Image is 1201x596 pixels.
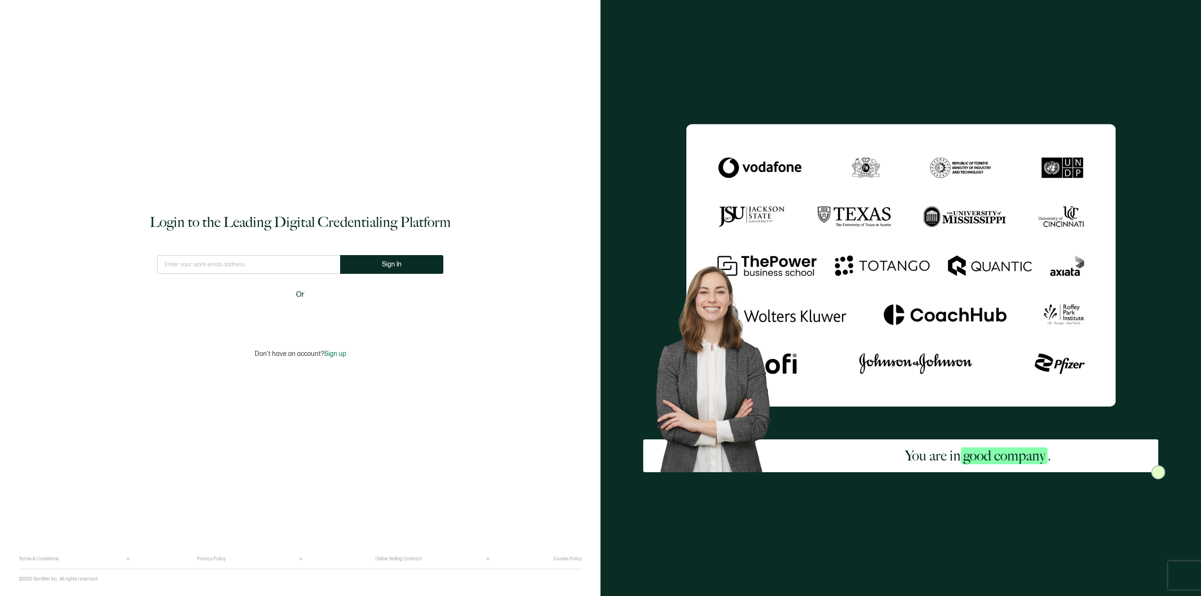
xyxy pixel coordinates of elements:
[643,256,798,473] img: Sertifier Login - You are in <span class="strong-h">good company</span>. Hero
[324,350,346,358] span: Sign up
[157,255,340,274] input: Enter your work email address
[19,576,99,582] p: ©2025 Sertifier Inc.. All rights reserved.
[296,289,304,301] span: Or
[1151,465,1165,479] img: Sertifier Login
[255,350,346,358] p: Don't have an account?
[686,124,1116,407] img: Sertifier Login - You are in <span class="strong-h">good company</span>.
[905,446,1051,465] h2: You are in .
[242,307,359,327] iframe: Sign in with Google Button
[197,556,226,562] a: Privacy Policy
[961,447,1048,464] span: good company
[375,556,422,562] a: Online Selling Contract
[150,213,451,232] h1: Login to the Leading Digital Credentialing Platform
[340,255,443,274] button: Sign In
[554,556,582,562] a: Cookie Policy
[19,556,59,562] a: Terms & Conditions
[382,261,402,268] span: Sign In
